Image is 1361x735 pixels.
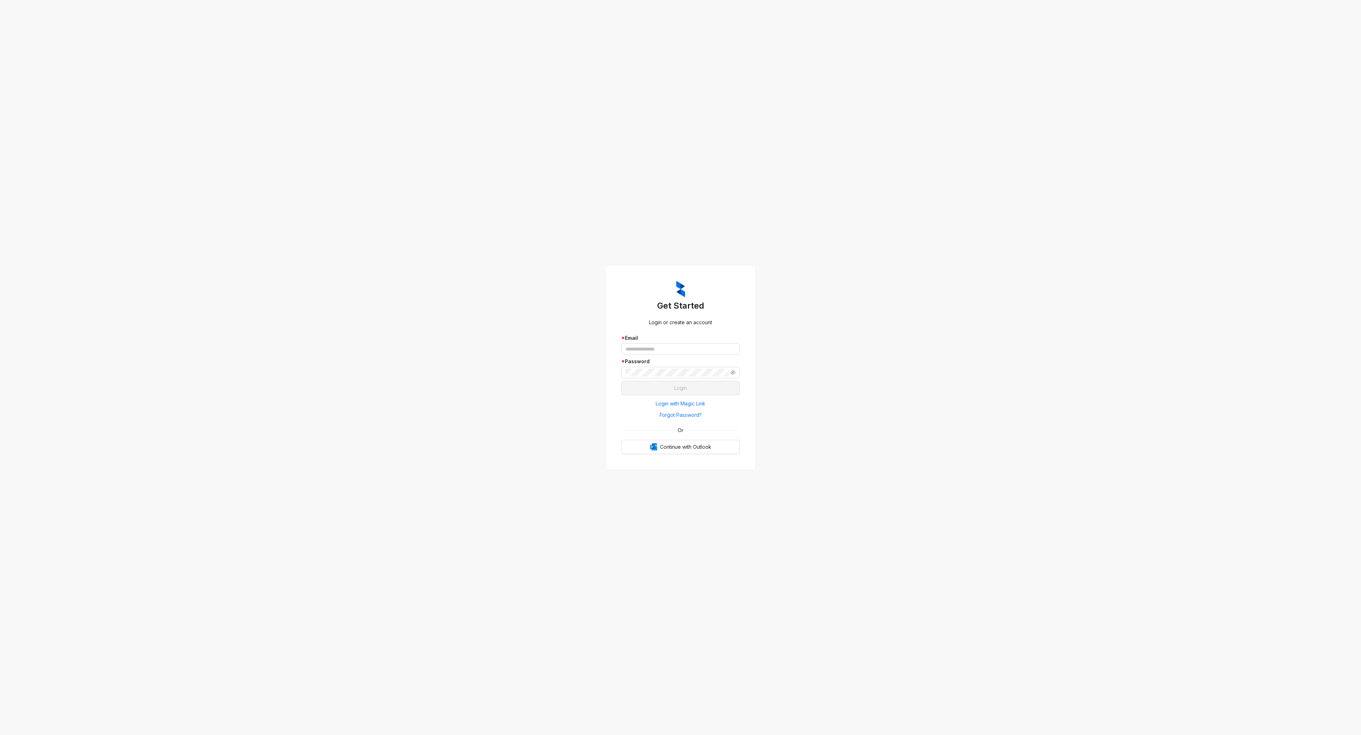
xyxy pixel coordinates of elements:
[650,443,657,451] img: Outlook
[621,409,740,421] button: Forgot Password?
[673,426,688,434] span: Or
[676,281,685,297] img: ZumaIcon
[621,381,740,395] button: Login
[730,370,735,375] span: eye-invisible
[621,300,740,311] h3: Get Started
[621,319,740,326] div: Login or create an account
[621,440,740,454] button: OutlookContinue with Outlook
[621,398,740,409] button: Login with Magic Link
[660,443,711,451] span: Continue with Outlook
[621,334,740,342] div: Email
[656,400,705,408] span: Login with Magic Link
[621,358,740,365] div: Password
[660,411,702,419] span: Forgot Password?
